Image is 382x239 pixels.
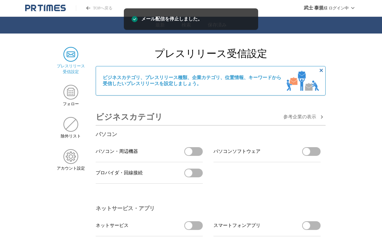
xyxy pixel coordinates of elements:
span: プロバイダ・回線接続 [96,170,143,176]
button: 非表示にする [317,66,325,74]
span: パソコン・周辺機器 [96,148,138,155]
img: アカウント設定 [63,149,78,164]
a: PR TIMESのトップページはこちら [76,5,112,11]
span: メール配信を停止しました。 [141,15,202,23]
a: アカウント設定アカウント設定 [56,149,85,171]
img: 除外リスト [63,117,78,132]
a: フォローフォロー [56,85,85,107]
img: プレスリリース 受信設定 [63,47,78,62]
img: フォロー [63,85,78,100]
a: プレスリリース 受信設定プレスリリース 受信設定 [56,47,85,75]
a: PR TIMESのトップページはこちら [25,4,66,12]
h3: パソコン [96,131,321,138]
span: スマートフォンアプリ [213,223,260,229]
span: 武士 泰規 [304,5,324,11]
span: ビジネスカテゴリ、プレスリリース種類、企業カテゴリ、位置情報、キーワードから 受信したいプレスリリースを設定しましょう。 [103,75,281,87]
span: ネットサービス [96,223,129,229]
span: パソコンソフトウェア [213,148,260,155]
h2: プレスリリース受信設定 [96,47,326,61]
button: 参考企業の表示 [283,113,326,121]
span: フォロー [63,101,79,107]
span: アカウント設定 [57,166,85,171]
h3: ネットサービス・アプリ [96,205,321,212]
a: 除外リスト除外リスト [56,117,85,139]
h3: ビジネスカテゴリ [96,109,163,125]
span: 除外リスト [61,133,81,139]
span: プレスリリース 受信設定 [57,63,85,75]
span: 参考企業の 表示 [283,114,316,120]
